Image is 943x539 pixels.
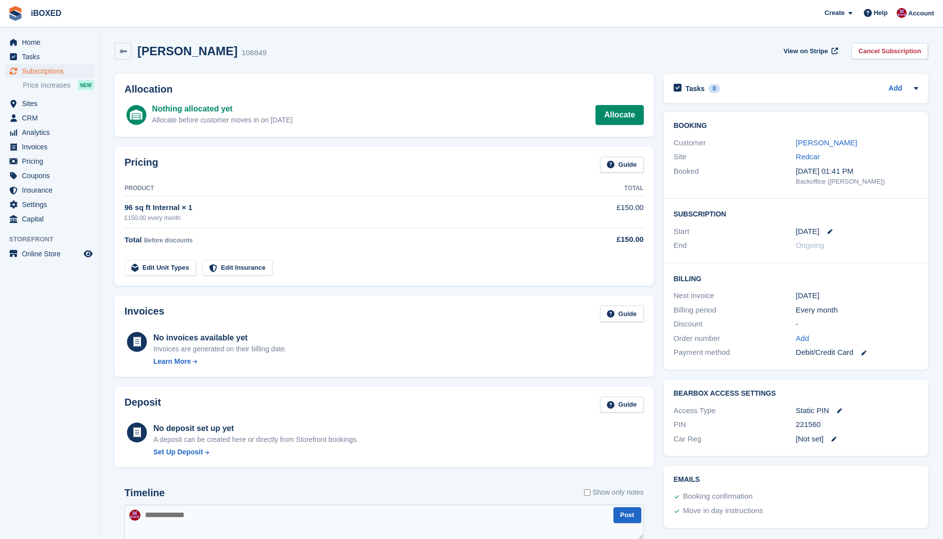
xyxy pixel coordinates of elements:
[124,202,564,214] div: 96 sq ft Internal × 1
[674,137,796,149] div: Customer
[796,433,918,445] div: [Not set]
[5,64,94,78] a: menu
[584,487,590,498] input: Show only notes
[889,83,902,95] a: Add
[674,405,796,417] div: Access Type
[5,97,94,110] a: menu
[22,154,82,168] span: Pricing
[124,214,564,222] div: £150.00 every month
[22,183,82,197] span: Insurance
[674,166,796,187] div: Booked
[124,157,158,173] h2: Pricing
[124,306,164,322] h2: Invoices
[153,447,358,457] a: Set Up Deposit
[152,115,292,125] div: Allocate before customer moves in on [DATE]
[82,248,94,260] a: Preview store
[825,8,844,18] span: Create
[674,151,796,163] div: Site
[796,241,824,249] span: Ongoing
[22,247,82,261] span: Online Store
[153,447,203,457] div: Set Up Deposit
[124,84,644,95] h2: Allocation
[686,84,705,93] h2: Tasks
[674,226,796,237] div: Start
[780,43,840,59] a: View on Stripe
[796,333,809,344] a: Add
[5,111,94,125] a: menu
[674,476,918,484] h2: Emails
[796,347,918,358] div: Debit/Credit Card
[22,64,82,78] span: Subscriptions
[153,332,287,344] div: No invoices available yet
[784,46,828,56] span: View on Stripe
[796,138,857,147] a: [PERSON_NAME]
[5,169,94,183] a: menu
[8,6,23,21] img: stora-icon-8386f47178a22dfd0bd8f6a31ec36ba5ce8667c1dd55bd0f319d3a0aa187defe.svg
[129,510,140,521] img: Amanda Forder
[22,198,82,212] span: Settings
[152,103,292,115] div: Nothing allocated yet
[22,140,82,154] span: Invoices
[124,397,161,413] h2: Deposit
[23,80,94,91] a: Price increases NEW
[124,487,165,499] h2: Timeline
[584,487,644,498] label: Show only notes
[796,405,918,417] div: Static PIN
[796,152,820,161] a: Redcar
[595,105,643,125] a: Allocate
[153,344,287,354] div: Invoices are generated on their billing date.
[78,80,94,90] div: NEW
[908,8,934,18] span: Account
[564,197,644,228] td: £150.00
[137,44,237,58] h2: [PERSON_NAME]
[22,35,82,49] span: Home
[22,169,82,183] span: Coupons
[674,122,918,130] h2: Booking
[144,237,193,244] span: Before discounts
[153,423,358,434] div: No deposit set up yet
[600,306,644,322] a: Guide
[674,390,918,398] h2: BearBox Access Settings
[674,347,796,358] div: Payment method
[674,273,918,283] h2: Billing
[202,260,273,276] a: Edit Insurance
[796,226,819,237] time: 2025-09-22 00:00:00 UTC
[5,198,94,212] a: menu
[674,305,796,316] div: Billing period
[564,181,644,197] th: Total
[5,154,94,168] a: menu
[674,240,796,251] div: End
[897,8,907,18] img: Amanda Forder
[5,125,94,139] a: menu
[796,166,918,177] div: [DATE] 01:41 PM
[674,419,796,431] div: PIN
[9,234,99,244] span: Storefront
[708,84,720,93] div: 0
[22,111,82,125] span: CRM
[674,290,796,302] div: Next invoice
[674,433,796,445] div: Car Reg
[613,507,641,524] button: Post
[674,333,796,344] div: Order number
[22,50,82,64] span: Tasks
[796,177,918,187] div: Backoffice ([PERSON_NAME])
[796,305,918,316] div: Every month
[23,81,71,90] span: Price increases
[22,97,82,110] span: Sites
[796,319,918,330] div: -
[5,35,94,49] a: menu
[124,181,564,197] th: Product
[564,234,644,245] div: £150.00
[22,125,82,139] span: Analytics
[683,491,753,503] div: Booking confirmation
[851,43,928,59] a: Cancel Subscription
[153,356,287,367] a: Learn More
[5,183,94,197] a: menu
[5,212,94,226] a: menu
[600,157,644,173] a: Guide
[241,47,266,59] div: 108849
[124,260,196,276] a: Edit Unit Types
[153,434,358,445] p: A deposit can be created here or directly from Storefront bookings.
[5,247,94,261] a: menu
[153,356,191,367] div: Learn More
